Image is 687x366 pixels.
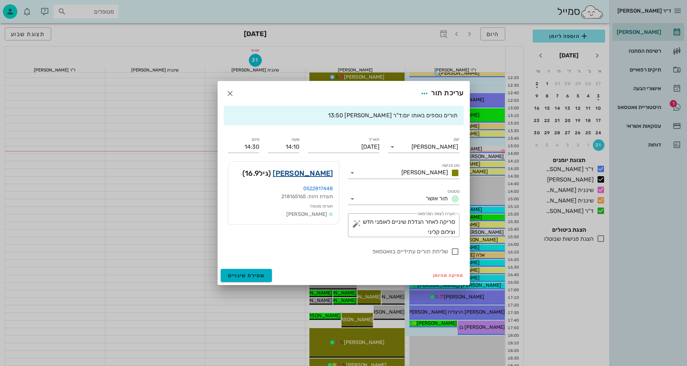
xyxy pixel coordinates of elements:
[388,141,459,153] div: יומן[PERSON_NAME]
[453,137,459,142] label: יומן
[273,167,333,179] a: [PERSON_NAME]
[228,273,265,279] span: שמירת שינויים
[441,163,459,168] label: סוג פגישה
[426,195,448,202] span: תור אושר
[448,189,459,194] label: סטטוס
[286,211,327,217] span: [PERSON_NAME]
[348,193,459,205] div: סטטוסתור אושר
[411,144,458,150] div: [PERSON_NAME]
[328,112,402,119] span: ד"ר [PERSON_NAME] 13:50
[242,167,271,179] span: (גיל )
[418,87,463,100] div: עריכת תור
[433,273,464,278] span: מחיקה מהיומן
[229,112,458,119] div: תורים נוספים באותו יום:
[245,169,259,178] span: 16.9
[401,169,448,176] span: [PERSON_NAME]
[291,137,299,142] label: שעה
[221,269,272,282] button: שמירת שינויים
[303,186,333,192] a: 0522817448
[368,137,379,142] label: תאריך
[252,137,259,142] label: סיום
[417,211,455,217] label: הערה לצוות המרפאה
[430,270,467,280] button: מחיקה מהיומן
[228,248,448,255] label: שליחת תורים עתידיים בוואטסאפ
[348,167,459,179] div: סוג פגישה[PERSON_NAME]
[309,204,333,209] small: הערות מטופל:
[234,193,333,201] div: תעודת זהות: 218165165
